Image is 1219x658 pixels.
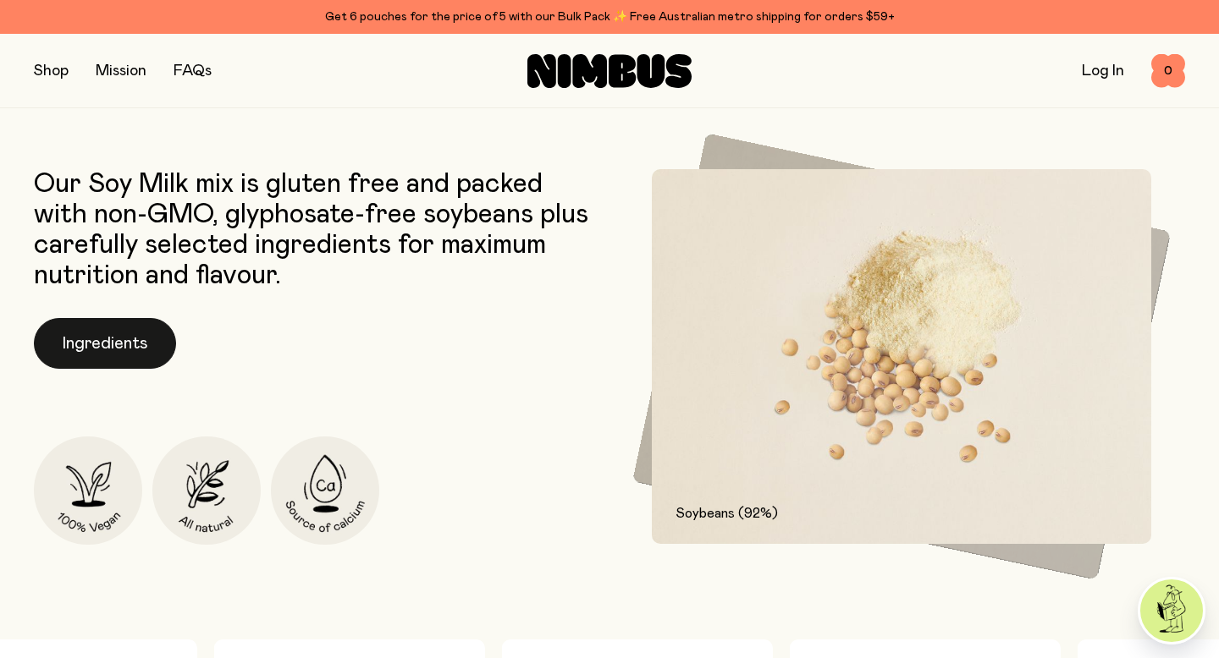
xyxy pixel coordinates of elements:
[1140,579,1203,642] img: agent
[34,7,1185,27] div: Get 6 pouches for the price of 5 with our Bulk Pack ✨ Free Australian metro shipping for orders $59+
[652,169,1151,544] img: 92% Soybeans and soybean powder
[174,63,212,79] a: FAQs
[676,503,1128,524] p: Soybeans (92%)
[1082,63,1124,79] a: Log In
[34,318,176,369] button: Ingredients
[34,169,601,291] p: Our Soy Milk mix is gluten free and packed with non-GMO, glyphosate-free soybeans plus carefully ...
[1151,54,1185,88] button: 0
[96,63,146,79] a: Mission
